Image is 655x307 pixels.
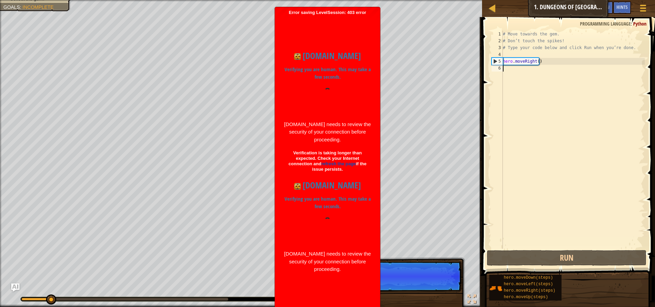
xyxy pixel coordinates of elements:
p: Verifying you are human. This may take a few seconds. [283,66,372,81]
span: hero.moveUp(steps) [504,295,548,300]
span: hero.moveDown(steps) [504,275,553,280]
div: 1 [492,31,503,37]
img: portrait.png [489,282,502,295]
div: [DOMAIN_NAME] needs to review the security of your connection before proceeding. [283,250,372,273]
h1: [DOMAIN_NAME] [283,179,372,192]
span: Incomplete [23,4,54,10]
img: Icon for codecombat.com [294,183,301,190]
p: Type your code [333,268,454,275]
button: Ask AI [595,1,613,14]
a: refresh the page [321,161,356,166]
span: Python [633,20,646,27]
h1: [DOMAIN_NAME] [283,49,372,62]
span: Hints [616,4,628,10]
button: Ask AI [11,283,19,292]
button: Run [487,250,646,266]
button: Toggle fullscreen [465,293,479,307]
div: 4 [492,51,503,58]
p: Verifying you are human. This may take a few seconds. [283,195,372,211]
span: Goals [3,4,20,10]
div: 5 [492,58,503,65]
div: Verification is taking longer than expected. Check your Internet connection and if the issue pers... [289,150,366,172]
div: [DOMAIN_NAME] needs to review the security of your connection before proceeding. [283,121,372,144]
span: Programming language [580,20,631,27]
div: 6 [492,65,503,72]
span: : [631,20,633,27]
span: : [20,4,23,10]
span: Ask AI [598,4,610,10]
button: Show game menu [635,1,652,17]
div: 2 [492,37,503,44]
span: hero.moveLeft(steps) [504,282,553,287]
span: hero.moveRight(steps) [504,288,555,293]
img: Icon for codecombat.com [294,53,301,60]
div: 3 [492,44,503,51]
